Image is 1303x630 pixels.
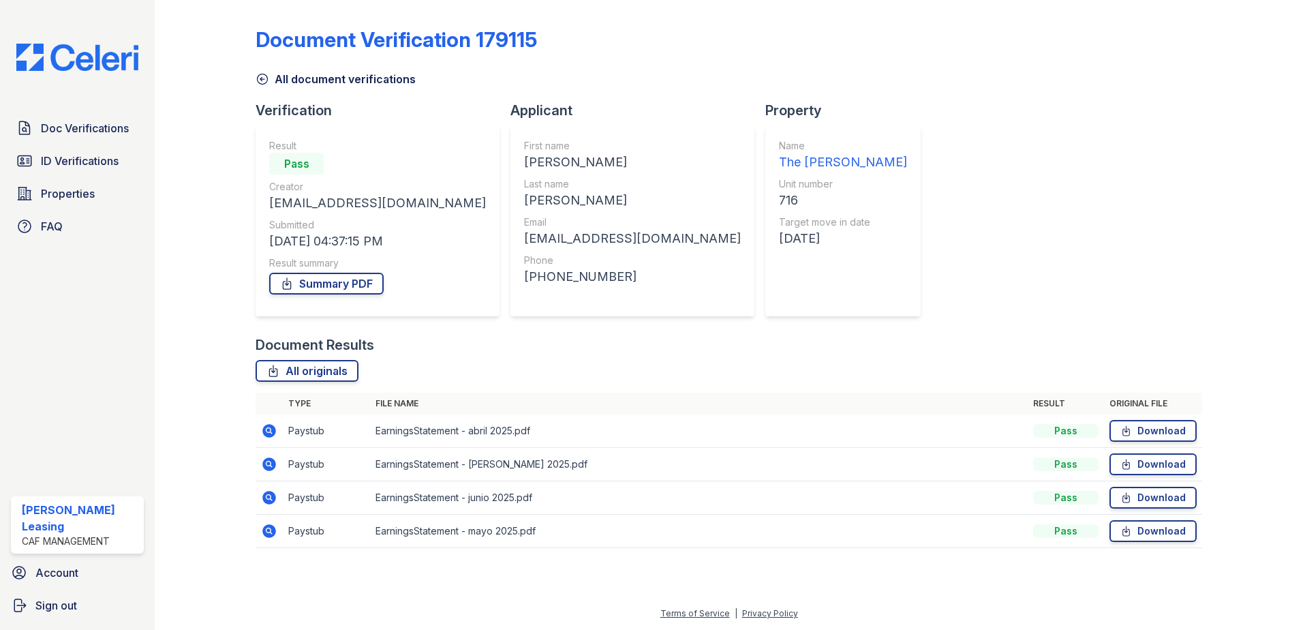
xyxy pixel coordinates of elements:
[5,44,149,71] img: CE_Logo_Blue-a8612792a0a2168367f1c8372b55b34899dd931a85d93a1a3d3e32e68fde9ad4.png
[370,515,1028,548] td: EarningsStatement - mayo 2025.pdf
[269,218,486,232] div: Submitted
[1109,453,1197,475] a: Download
[256,335,374,355] div: Document Results
[41,120,129,136] span: Doc Verifications
[370,448,1028,481] td: EarningsStatement - [PERSON_NAME] 2025.pdf
[524,229,741,248] div: [EMAIL_ADDRESS][DOMAIN_NAME]
[41,185,95,202] span: Properties
[256,27,537,52] div: Document Verification 179115
[524,254,741,267] div: Phone
[765,101,932,120] div: Property
[283,481,370,515] td: Paystub
[269,273,384,295] a: Summary PDF
[269,139,486,153] div: Result
[1033,457,1099,471] div: Pass
[370,481,1028,515] td: EarningsStatement - junio 2025.pdf
[779,139,907,172] a: Name The [PERSON_NAME]
[22,535,138,548] div: CAF Management
[370,393,1028,415] th: File name
[283,393,370,415] th: Type
[269,180,486,194] div: Creator
[5,592,149,619] a: Sign out
[269,232,486,251] div: [DATE] 04:37:15 PM
[524,153,741,172] div: [PERSON_NAME]
[41,218,63,235] span: FAQ
[269,153,324,175] div: Pass
[11,213,144,240] a: FAQ
[779,215,907,229] div: Target move in date
[524,215,741,229] div: Email
[1028,393,1104,415] th: Result
[22,502,138,535] div: [PERSON_NAME] Leasing
[1104,393,1202,415] th: Original file
[11,147,144,175] a: ID Verifications
[269,194,486,213] div: [EMAIL_ADDRESS][DOMAIN_NAME]
[510,101,765,120] div: Applicant
[1033,524,1099,538] div: Pass
[524,191,741,210] div: [PERSON_NAME]
[660,608,730,618] a: Terms of Service
[742,608,798,618] a: Privacy Policy
[269,256,486,270] div: Result summary
[1033,424,1099,438] div: Pass
[256,101,510,120] div: Verification
[1109,520,1197,542] a: Download
[735,608,737,618] div: |
[779,177,907,191] div: Unit number
[779,191,907,210] div: 716
[35,597,77,614] span: Sign out
[256,71,416,87] a: All document verifications
[5,559,149,586] a: Account
[283,448,370,481] td: Paystub
[283,515,370,548] td: Paystub
[779,153,907,172] div: The [PERSON_NAME]
[779,229,907,248] div: [DATE]
[779,139,907,153] div: Name
[41,153,119,169] span: ID Verifications
[524,267,741,286] div: [PHONE_NUMBER]
[256,360,358,382] a: All originals
[35,565,78,581] span: Account
[524,139,741,153] div: First name
[11,180,144,207] a: Properties
[524,177,741,191] div: Last name
[1109,420,1197,442] a: Download
[1033,491,1099,505] div: Pass
[1109,487,1197,509] a: Download
[370,415,1028,448] td: EarningsStatement - abril 2025.pdf
[11,115,144,142] a: Doc Verifications
[283,415,370,448] td: Paystub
